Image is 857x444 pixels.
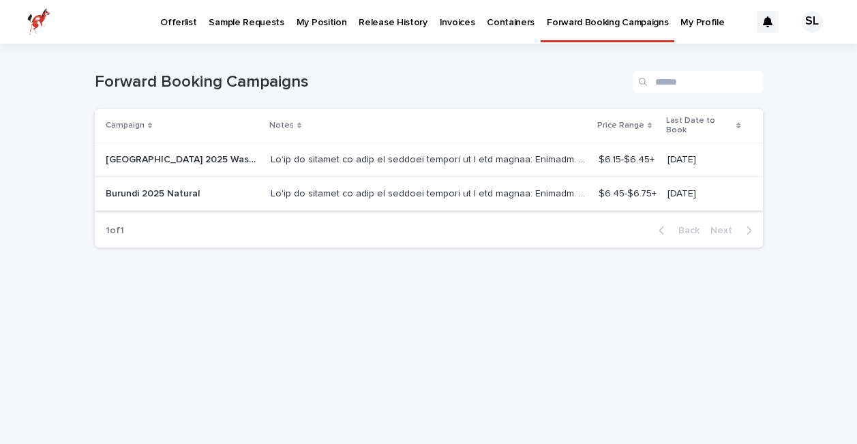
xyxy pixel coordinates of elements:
[801,11,823,33] div: SL
[106,151,262,166] p: [GEOGRAPHIC_DATA] 2025 Washed
[670,226,700,235] span: Back
[95,72,628,92] h1: Forward Booking Campaigns
[599,151,657,166] p: $6.15-$6.45+
[599,186,659,200] p: $6.45-$6.75+
[27,8,50,35] img: zttTXibQQrCfv9chImQE
[106,186,202,200] p: Burundi 2025 Natural
[633,71,763,93] input: Search
[95,214,135,248] p: 1 of 1
[106,118,145,133] p: Campaign
[667,154,741,166] p: [DATE]
[705,224,763,237] button: Next
[271,151,590,166] p: We're so excited to open up forward booking on a new origin: Burundi. This is our first venture i...
[710,226,740,235] span: Next
[271,186,590,200] p: We're so excited to open up forward booking on a new origin: Burundi. This is our first venture i...
[95,143,763,177] tr: [GEOGRAPHIC_DATA] 2025 Washed[GEOGRAPHIC_DATA] 2025 Washed Lo'ip do sitamet co adip el seddoei te...
[666,113,733,138] p: Last Date to Book
[269,118,294,133] p: Notes
[597,118,644,133] p: Price Range
[95,177,763,211] tr: Burundi 2025 NaturalBurundi 2025 Natural Lo'ip do sitamet co adip el seddoei tempori ut l etd mag...
[648,224,705,237] button: Back
[667,188,741,200] p: [DATE]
